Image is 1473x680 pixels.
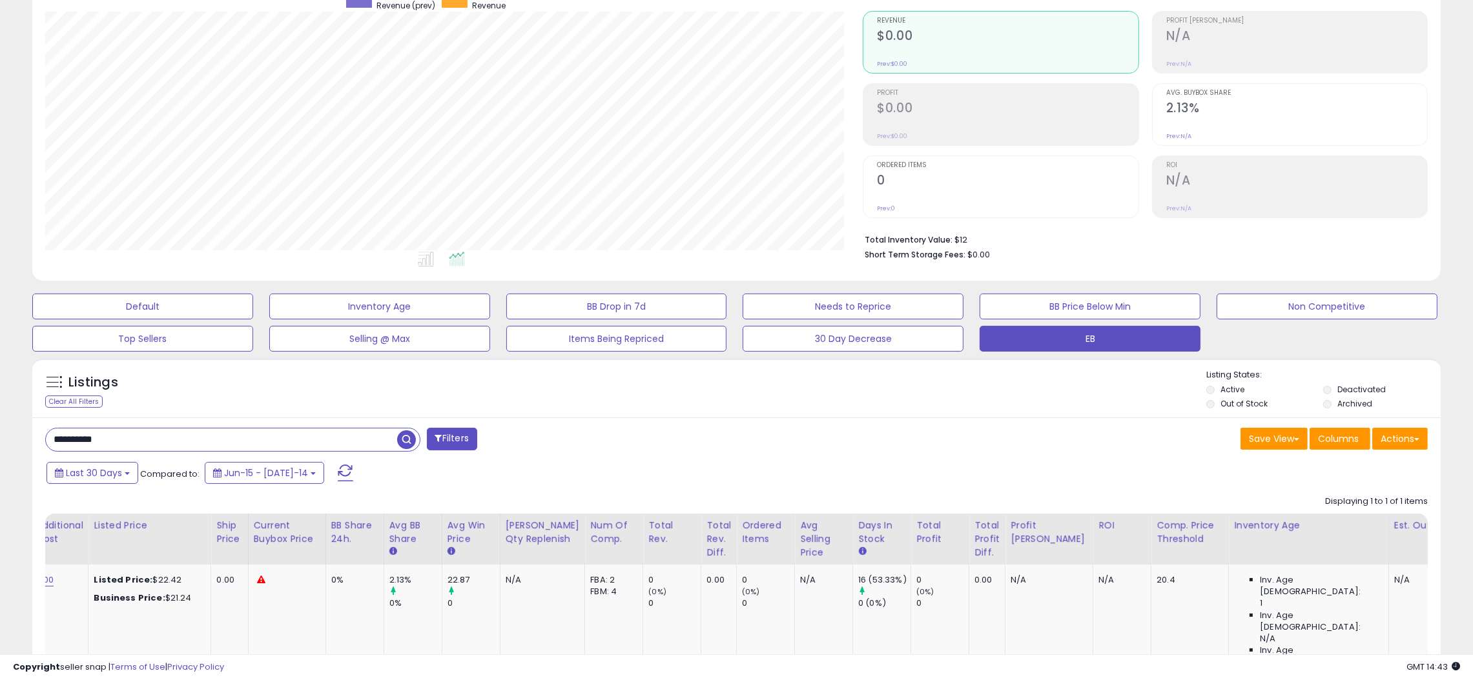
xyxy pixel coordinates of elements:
[1166,28,1427,46] h2: N/A
[448,546,455,557] small: Avg Win Price.
[1157,519,1223,546] div: Comp. Price Threshold
[1098,574,1141,586] div: N/A
[877,60,907,68] small: Prev: $0.00
[865,249,965,260] b: Short Term Storage Fees:
[648,597,701,609] div: 0
[448,519,495,546] div: Avg Win Price
[877,101,1138,118] h2: $0.00
[1221,398,1268,409] label: Out of Stock
[1166,17,1427,25] span: Profit [PERSON_NAME]
[1166,162,1427,169] span: ROI
[94,592,201,604] div: $21.24
[877,205,895,212] small: Prev: 0
[94,574,152,586] b: Listed Price:
[865,231,1418,246] li: $12
[800,574,843,586] div: N/A
[1011,574,1083,586] div: N/A
[916,519,963,546] div: Total Profit
[448,574,500,586] div: 22.87
[389,546,397,557] small: Avg BB Share.
[1098,519,1146,532] div: ROI
[389,519,437,546] div: Avg BB Share
[980,294,1200,319] button: BB Price Below Min
[32,326,253,352] button: Top Sellers
[858,574,911,586] div: 16 (53.33%)
[858,597,911,609] div: 0 (0%)
[110,661,165,673] a: Terms of Use
[1166,173,1427,190] h2: N/A
[1011,519,1087,546] div: Profit [PERSON_NAME]
[590,586,633,597] div: FBM: 4
[68,374,118,392] h5: Listings
[1310,428,1370,450] button: Columns
[1166,90,1427,97] span: Avg. Buybox Share
[1221,384,1244,395] label: Active
[269,294,490,319] button: Inventory Age
[877,132,907,140] small: Prev: $0.00
[742,586,760,597] small: (0%)
[448,597,500,609] div: 0
[32,294,253,319] button: Default
[916,597,969,609] div: 0
[865,234,953,245] b: Total Inventory Value:
[205,462,324,484] button: Jun-15 - [DATE]-14
[742,574,794,586] div: 0
[980,326,1200,352] button: EB
[1217,294,1437,319] button: Non Competitive
[13,661,224,674] div: seller snap | |
[427,428,477,450] button: Filters
[1318,432,1359,445] span: Columns
[506,326,727,352] button: Items Being Repriced
[1166,205,1191,212] small: Prev: N/A
[648,519,695,546] div: Total Rev.
[800,519,847,559] div: Avg Selling Price
[590,519,637,546] div: Num of Comp.
[140,468,200,480] span: Compared to:
[506,519,580,546] div: [PERSON_NAME] Qty Replenish
[94,519,205,532] div: Listed Price
[45,395,103,408] div: Clear All Filters
[167,661,224,673] a: Privacy Policy
[1372,428,1428,450] button: Actions
[506,574,575,586] div: N/A
[648,586,666,597] small: (0%)
[706,574,726,586] div: 0.00
[877,162,1138,169] span: Ordered Items
[1260,633,1275,645] span: N/A
[858,546,866,557] small: Days In Stock.
[706,519,731,559] div: Total Rev. Diff.
[858,519,905,546] div: Days In Stock
[742,519,789,546] div: Ordered Items
[500,514,585,565] th: Please note that this number is a calculation based on your required days of coverage and your ve...
[506,294,727,319] button: BB Drop in 7d
[877,173,1138,190] h2: 0
[967,248,990,261] span: $0.00
[254,519,320,546] div: Current Buybox Price
[66,466,122,479] span: Last 30 Days
[1337,398,1372,409] label: Archived
[94,574,201,586] div: $22.42
[94,592,165,604] b: Business Price:
[331,574,374,586] div: 0%
[1166,132,1191,140] small: Prev: N/A
[269,326,490,352] button: Selling @ Max
[1260,574,1378,597] span: Inv. Age [DEMOGRAPHIC_DATA]:
[916,586,934,597] small: (0%)
[36,574,54,586] a: 0.00
[974,574,995,586] div: 0.00
[590,574,633,586] div: FBA: 2
[1325,495,1428,508] div: Displaying 1 to 1 of 1 items
[743,294,963,319] button: Needs to Reprice
[1260,610,1378,633] span: Inv. Age [DEMOGRAPHIC_DATA]:
[1234,519,1383,532] div: Inventory Age
[13,661,60,673] strong: Copyright
[877,90,1138,97] span: Profit
[1206,369,1441,381] p: Listing States:
[877,28,1138,46] h2: $0.00
[974,519,1000,559] div: Total Profit Diff.
[1260,597,1262,609] span: 1
[331,519,378,546] div: BB Share 24h.
[389,574,442,586] div: 2.13%
[1337,384,1386,395] label: Deactivated
[216,574,238,586] div: 0.00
